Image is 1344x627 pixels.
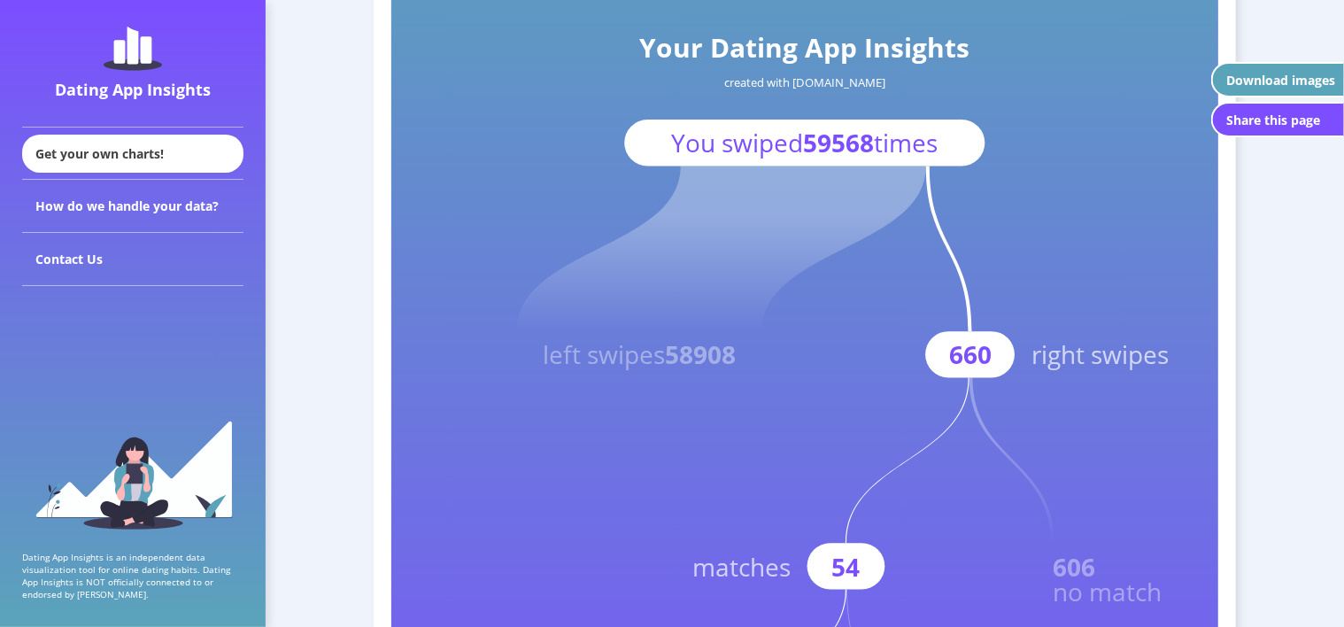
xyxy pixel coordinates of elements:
[22,551,243,600] p: Dating App Insights is an independent data visualization tool for online dating habits. Dating Ap...
[27,79,239,100] div: Dating App Insights
[1226,72,1335,89] div: Download images
[104,27,162,71] img: dating-app-insights-logo.5abe6921.svg
[1053,550,1095,584] text: 606
[22,233,243,286] div: Contact Us
[22,180,243,233] div: How do we handle your data?
[1031,337,1169,371] text: right swipes
[639,29,969,66] text: Your Dating App Insights
[949,337,992,371] text: 660
[1053,575,1162,608] text: no match
[1211,62,1344,97] button: Download images
[34,419,233,530] img: sidebar_girl.91b9467e.svg
[665,337,736,371] tspan: 58908
[1211,102,1344,137] button: Share this page
[874,126,938,159] tspan: times
[803,126,874,159] tspan: 59568
[692,550,791,584] text: matches
[22,135,243,173] div: Get your own charts!
[543,337,736,371] text: left swipes
[724,74,885,89] text: created with [DOMAIN_NAME]
[671,126,938,159] text: You swiped
[1226,112,1320,128] div: Share this page
[832,550,861,584] text: 54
